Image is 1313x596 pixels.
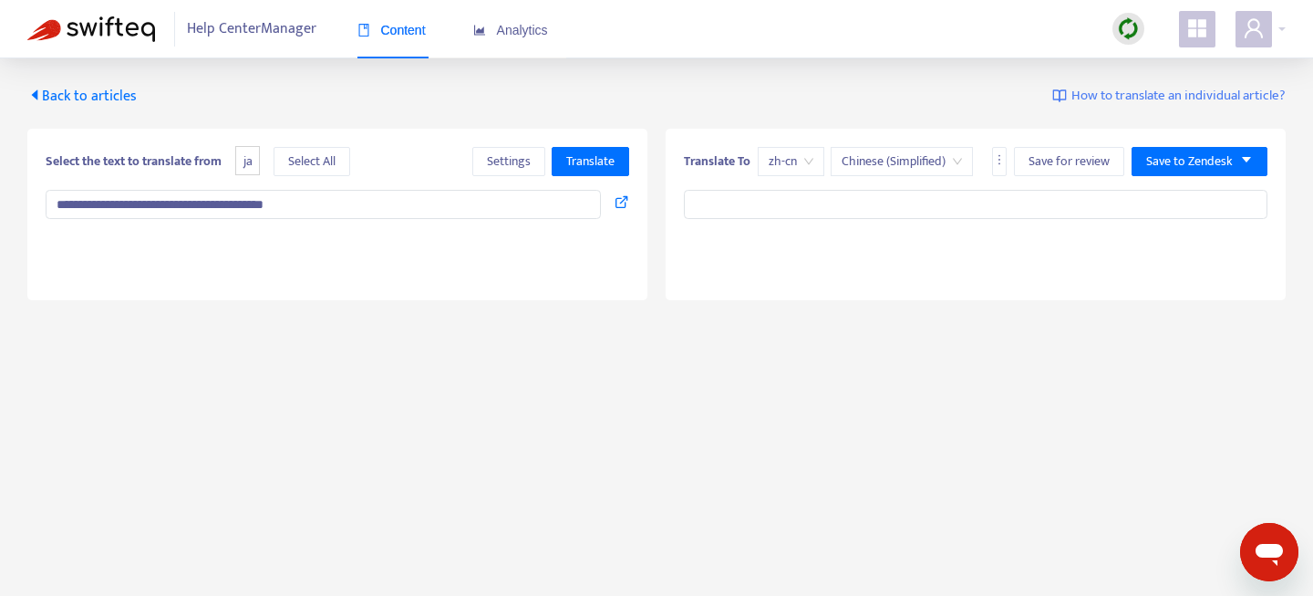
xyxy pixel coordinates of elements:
button: Select All [274,147,350,176]
iframe: 開啟傳訊視窗按鈕 [1240,523,1298,581]
b: Translate To [684,151,750,172]
span: Back to articles [27,84,137,109]
span: caret-left [27,88,42,102]
span: area-chart [473,24,486,37]
span: Settings [487,152,531,172]
button: more [992,147,1007,176]
span: Select All [288,152,336,172]
button: Translate [552,147,629,176]
span: Content [357,23,426,37]
span: Translate [566,152,615,172]
a: How to translate an individual article? [1052,86,1286,107]
span: appstore [1186,17,1208,39]
span: zh-cn [769,148,813,175]
span: book [357,24,370,37]
span: Save for review [1029,152,1110,172]
img: Swifteq [27,16,155,42]
img: image-link [1052,89,1067,103]
span: How to translate an individual article? [1071,86,1286,107]
span: Save to Zendesk [1146,152,1233,172]
span: more [993,153,1006,166]
span: Analytics [473,23,548,37]
button: Save for review [1014,147,1124,176]
span: Chinese (Simplified) [842,148,962,175]
button: Save to Zendeskcaret-down [1132,147,1267,176]
b: Select the text to translate from [46,151,222,172]
img: sync.dc5367851b00ba804db3.png [1117,17,1140,40]
button: Settings [472,147,545,176]
span: caret-down [1240,153,1253,166]
span: Help Center Manager [187,12,316,47]
span: ja [235,146,260,176]
span: user [1243,17,1265,39]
